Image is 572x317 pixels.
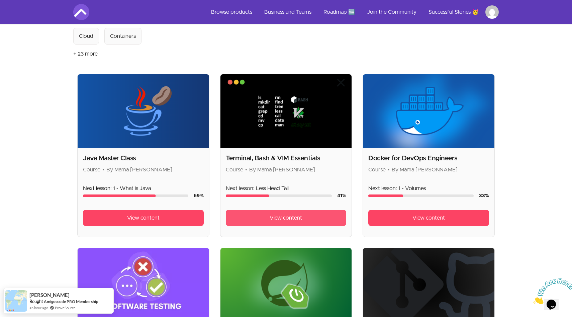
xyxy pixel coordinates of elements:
[73,45,98,63] button: + 23 more
[44,299,98,304] a: Amigoscode PRO Membership
[206,4,499,20] nav: Main
[102,167,104,172] span: •
[226,210,347,226] a: View content
[226,194,332,197] div: Course progress
[127,214,160,222] span: View content
[259,4,317,20] a: Business and Teams
[206,4,258,20] a: Browse products
[362,4,422,20] a: Join the Community
[249,167,315,172] span: By Mama [PERSON_NAME]
[83,184,204,192] p: Next lesson: 1 - What is Java
[73,4,89,20] img: Amigoscode logo
[226,167,243,172] span: Course
[337,193,346,198] span: 41 %
[318,4,360,20] a: Roadmap 🆕
[423,4,484,20] a: Successful Stories 🥳
[78,74,209,148] img: Product image for Java Master Class
[29,299,43,304] span: Bought
[83,194,188,197] div: Course progress
[485,5,499,19] img: Profile image for Bhagath Veerannagari
[368,184,489,192] p: Next lesson: 1 - Volumes
[245,167,247,172] span: •
[83,210,204,226] a: View content
[368,210,489,226] a: View content
[106,167,172,172] span: By Mama [PERSON_NAME]
[79,32,93,40] div: Cloud
[368,167,386,172] span: Course
[392,167,458,172] span: By Mama [PERSON_NAME]
[479,193,489,198] span: 33 %
[220,74,352,148] img: Product image for Terminal, Bash & VIM Essentials
[83,167,100,172] span: Course
[368,194,474,197] div: Course progress
[3,3,44,29] img: Chat attention grabber
[194,193,204,198] span: 69 %
[226,184,347,192] p: Next lesson: Less Head Tail
[368,154,489,163] h2: Docker for DevOps Engineers
[412,214,445,222] span: View content
[83,154,204,163] h2: Java Master Class
[110,32,136,40] div: Containers
[5,290,27,312] img: provesource social proof notification image
[270,214,302,222] span: View content
[531,275,572,307] iframe: chat widget
[363,74,494,148] img: Product image for Docker for DevOps Engineers
[226,154,347,163] h2: Terminal, Bash & VIM Essentials
[29,305,48,311] span: an hour ago
[388,167,390,172] span: •
[29,292,70,298] span: [PERSON_NAME]
[55,305,76,311] a: ProveSource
